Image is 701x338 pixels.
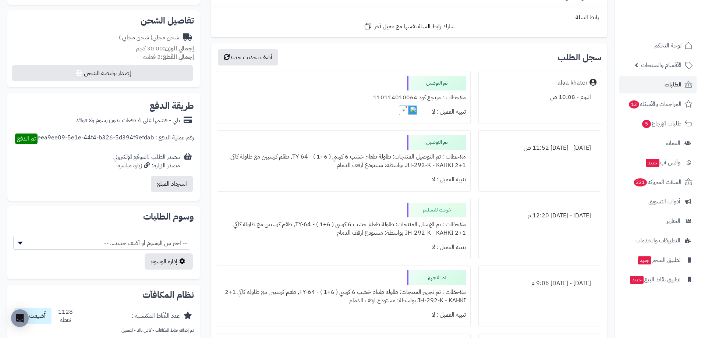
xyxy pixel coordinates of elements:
div: تنبيه العميل : لا [222,308,465,322]
div: شحن مجاني [119,33,179,42]
span: الطلبات [665,79,681,90]
h2: تفاصيل الشحن [13,16,194,25]
div: ملاحظات : تم الإرسال المنتجات: طاولة طعام خشب 6 كرسي ( 6+1 ) - TY-64, طقم كرسيين مع طاولة كاكي 1+... [222,217,465,240]
button: أضف تحديث جديد [218,49,278,65]
a: المراجعات والأسئلة13 [619,95,697,113]
a: وآتس آبجديد [619,154,697,171]
strong: إجمالي القطع: [161,53,194,61]
a: شارك رابط السلة نفسها مع عميل آخر [364,22,454,31]
span: المراجعات والأسئلة [628,99,681,109]
div: نقطة [58,316,73,324]
div: عدد النِّقَاط المكتسبة : [132,312,180,320]
span: لوحة التحكم [654,40,681,51]
div: تنبيه العميل : لا [222,105,465,119]
div: تم التجهيز [407,270,466,285]
a: العملاء [619,134,697,152]
button: إصدار بوليصة الشحن [12,65,193,81]
div: رابط السلة [214,13,604,22]
span: الأقسام والمنتجات [641,60,681,70]
div: [DATE] - [DATE] 11:52 ص [483,141,596,155]
span: أدوات التسويق [648,196,680,207]
div: ملاحظات : تم التوصيل المنتجات: طاولة طعام خشب 6 كرسي ( 6+1 ) - TY-64, طقم كرسيين مع طاولة كاكي 1+... [222,150,465,172]
h3: سجل الطلب [557,53,601,62]
span: جديد [630,276,644,284]
a: التقارير [619,212,697,230]
span: شارك رابط السلة نفسها مع عميل آخر [374,22,454,31]
div: ملاحظات : مرتجع كود 110114010064 [222,90,465,105]
div: تنبيه العميل : لا [222,240,465,255]
div: رقم عملية الدفع : eea9ee09-5e1e-44f4-b326-5d394f9efdab [38,134,194,144]
span: 331 [634,178,647,186]
small: 30.00 كجم [136,44,194,53]
div: Open Intercom Messenger [11,309,29,327]
a: طلبات الإرجاع5 [619,115,697,132]
span: التقارير [666,216,680,226]
img: logo-2.png [651,6,694,21]
span: السلات المتروكة [633,177,681,187]
span: ( شحن مجاني ) [119,33,152,42]
span: جديد [646,159,659,167]
span: وآتس آب [645,157,680,168]
div: alaa khater [557,79,588,87]
a: التطبيقات والخدمات [619,232,697,249]
h2: نظام المكافآت [13,291,194,299]
span: التطبيقات والخدمات [635,235,680,246]
a: تطبيق نقاط البيعجديد [619,271,697,288]
div: [DATE] - [DATE] 9:06 م [483,276,596,291]
div: تنبيه العميل : لا [222,172,465,187]
div: [DATE] - [DATE] 12:20 م [483,209,596,223]
h2: طريقة الدفع [149,102,194,110]
div: مصدر الزيارة: زيارة مباشرة [113,161,180,170]
span: تطبيق نقاط البيع [629,274,680,285]
a: إدارة الوسوم [145,253,193,270]
div: ملاحظات : تم تجهيز المنتجات: طاولة طعام خشب 6 كرسي ( 6+1 ) - TY-64, طقم كرسيين مع طاولة كاكي 1+2 ... [222,285,465,308]
div: مصدر الطلب :الموقع الإلكتروني [113,153,180,170]
h2: وسوم الطلبات [13,212,194,221]
div: تابي - قسّمها على 4 دفعات بدون رسوم ولا فوائد [76,116,180,125]
div: اليوم - 10:08 ص [483,90,596,104]
span: -- اختر من الوسوم أو أضف جديد... -- [14,236,190,250]
small: 2 قطعة [143,53,194,61]
a: أدوات التسويق [619,193,697,210]
span: طلبات الإرجاع [641,118,681,129]
button: استرداد المبلغ [151,176,193,192]
button: أُضيفت [14,308,52,324]
a: تطبيق المتجرجديد [619,251,697,269]
span: تم الدفع [17,134,36,143]
span: 5 [642,120,651,128]
p: تم إضافة نقاط المكافآت - كاش باك - للعميل [13,327,194,334]
a: لوحة التحكم [619,37,697,54]
a: السلات المتروكة331 [619,173,697,191]
div: 1128 [58,308,73,325]
a: الطلبات [619,76,697,93]
div: تم التوصيل [407,76,466,90]
span: -- اختر من الوسوم أو أضف جديد... -- [13,236,190,250]
span: جديد [638,256,651,264]
span: العملاء [666,138,680,148]
strong: إجمالي الوزن: [163,44,194,53]
div: تم التوصيل [407,135,466,150]
span: تطبيق المتجر [637,255,680,265]
span: 13 [629,100,640,108]
div: خرجت للتسليم [407,203,466,217]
